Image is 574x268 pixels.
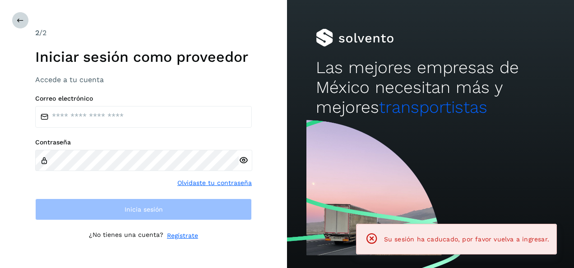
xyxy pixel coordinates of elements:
[316,58,546,118] h2: Las mejores empresas de México necesitan más y mejores
[379,97,487,117] span: transportistas
[35,95,252,102] label: Correo electrónico
[35,139,252,146] label: Contraseña
[89,231,163,240] p: ¿No tienes una cuenta?
[35,48,252,65] h1: Iniciar sesión como proveedor
[35,28,39,37] span: 2
[35,28,252,38] div: /2
[35,199,252,220] button: Inicia sesión
[35,75,252,84] h3: Accede a tu cuenta
[125,206,163,213] span: Inicia sesión
[167,231,198,240] a: Regístrate
[384,236,549,243] span: Su sesión ha caducado, por favor vuelva a ingresar.
[177,178,252,188] a: Olvidaste tu contraseña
